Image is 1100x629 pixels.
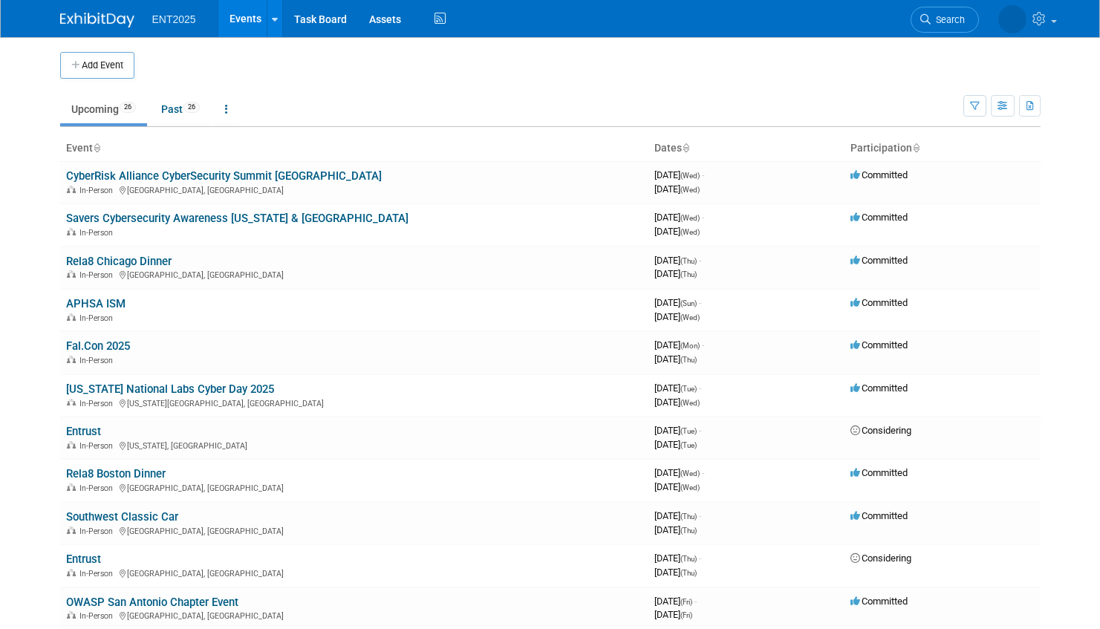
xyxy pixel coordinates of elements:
[911,7,979,33] a: Search
[850,297,908,308] span: Committed
[79,399,117,408] span: In-Person
[680,441,697,449] span: (Tue)
[654,339,704,351] span: [DATE]
[680,512,697,521] span: (Thu)
[654,510,701,521] span: [DATE]
[680,385,697,393] span: (Tue)
[654,382,701,394] span: [DATE]
[120,102,136,113] span: 26
[60,95,147,123] a: Upcoming26
[67,356,76,363] img: In-Person Event
[654,609,692,620] span: [DATE]
[680,270,697,278] span: (Thu)
[850,169,908,180] span: Committed
[654,268,697,279] span: [DATE]
[67,399,76,406] img: In-Person Event
[702,169,704,180] span: -
[79,228,117,238] span: In-Person
[66,510,178,524] a: Southwest Classic Car
[67,483,76,491] img: In-Person Event
[79,483,117,493] span: In-Person
[680,228,700,236] span: (Wed)
[699,297,701,308] span: -
[66,382,274,396] a: [US_STATE] National Labs Cyber Day 2025
[680,356,697,364] span: (Thu)
[702,339,704,351] span: -
[79,569,117,579] span: In-Person
[150,95,211,123] a: Past26
[66,255,172,268] a: Rela8 Chicago Dinner
[67,228,76,235] img: In-Person Event
[66,212,409,225] a: Savers Cybersecurity Awareness [US_STATE] & [GEOGRAPHIC_DATA]
[699,510,701,521] span: -
[654,481,700,492] span: [DATE]
[66,596,238,609] a: OWASP San Antonio Chapter Event
[654,297,701,308] span: [DATE]
[699,382,701,394] span: -
[60,13,134,27] img: ExhibitDay
[680,611,692,619] span: (Fri)
[850,382,908,394] span: Committed
[654,467,704,478] span: [DATE]
[680,299,697,307] span: (Sun)
[654,439,697,450] span: [DATE]
[850,596,908,607] span: Committed
[79,313,117,323] span: In-Person
[680,186,700,194] span: (Wed)
[680,527,697,535] span: (Thu)
[654,567,697,578] span: [DATE]
[67,186,76,193] img: In-Person Event
[654,212,704,223] span: [DATE]
[93,142,100,154] a: Sort by Event Name
[67,611,76,619] img: In-Person Event
[680,342,700,350] span: (Mon)
[850,425,911,436] span: Considering
[152,13,196,25] span: ENT2025
[60,136,648,161] th: Event
[654,226,700,237] span: [DATE]
[654,255,701,266] span: [DATE]
[79,186,117,195] span: In-Person
[67,527,76,534] img: In-Person Event
[931,14,965,25] span: Search
[680,427,697,435] span: (Tue)
[998,5,1026,33] img: Rose Bodin
[67,270,76,278] img: In-Person Event
[702,212,704,223] span: -
[654,353,697,365] span: [DATE]
[66,553,101,566] a: Entrust
[648,136,844,161] th: Dates
[66,425,101,438] a: Entrust
[680,555,697,563] span: (Thu)
[850,255,908,266] span: Committed
[850,212,908,223] span: Committed
[702,467,704,478] span: -
[850,553,911,564] span: Considering
[79,270,117,280] span: In-Person
[680,469,700,478] span: (Wed)
[66,339,130,353] a: Fal.Con 2025
[654,183,700,195] span: [DATE]
[66,609,642,621] div: [GEOGRAPHIC_DATA], [GEOGRAPHIC_DATA]
[680,313,700,322] span: (Wed)
[60,52,134,79] button: Add Event
[699,553,701,564] span: -
[850,467,908,478] span: Committed
[680,569,697,577] span: (Thu)
[67,441,76,449] img: In-Person Event
[183,102,200,113] span: 26
[699,425,701,436] span: -
[654,553,701,564] span: [DATE]
[850,339,908,351] span: Committed
[67,569,76,576] img: In-Person Event
[66,567,642,579] div: [GEOGRAPHIC_DATA], [GEOGRAPHIC_DATA]
[844,136,1041,161] th: Participation
[699,255,701,266] span: -
[66,397,642,408] div: [US_STATE][GEOGRAPHIC_DATA], [GEOGRAPHIC_DATA]
[654,425,701,436] span: [DATE]
[654,169,704,180] span: [DATE]
[66,524,642,536] div: [GEOGRAPHIC_DATA], [GEOGRAPHIC_DATA]
[680,399,700,407] span: (Wed)
[66,268,642,280] div: [GEOGRAPHIC_DATA], [GEOGRAPHIC_DATA]
[66,439,642,451] div: [US_STATE], [GEOGRAPHIC_DATA]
